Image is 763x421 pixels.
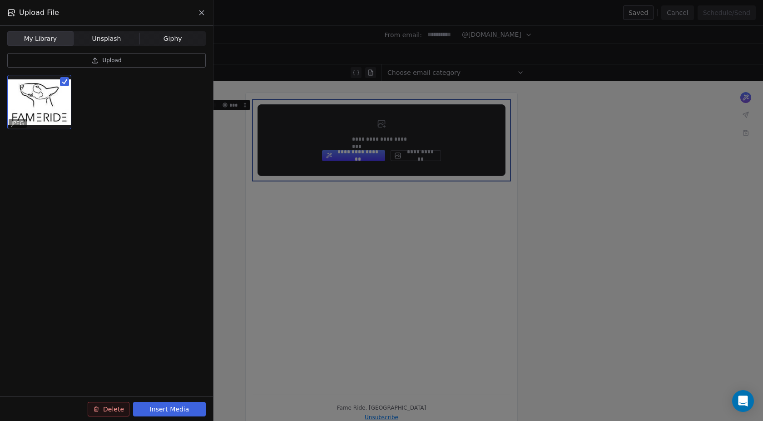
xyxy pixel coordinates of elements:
[732,390,754,412] div: Open Intercom Messenger
[88,402,129,416] button: Delete
[7,53,206,68] button: Upload
[102,57,121,64] span: Upload
[11,120,24,127] p: JPEG
[19,7,59,18] span: Upload File
[133,402,206,416] button: Insert Media
[163,34,182,44] span: Giphy
[92,34,121,44] span: Unsplash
